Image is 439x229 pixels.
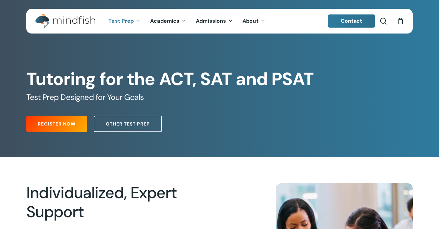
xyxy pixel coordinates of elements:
[38,121,76,127] span: Register Now
[26,183,231,221] h2: Individualized, Expert Support
[238,18,270,24] a: About
[26,69,413,90] h1: Tutoring for the ACT, SAT and PSAT
[196,17,226,24] span: Admissions
[106,121,150,127] span: Other Test Prep
[191,18,238,24] a: Admissions
[243,17,259,24] span: About
[104,9,270,34] nav: Main Menu
[145,18,191,24] a: Academics
[26,116,87,132] a: Register Now
[104,18,145,24] a: Test Prep
[397,17,404,25] a: Cart
[328,14,375,28] a: Contact
[26,92,413,103] h5: Test Prep Designed for Your Goals
[150,17,179,24] span: Academics
[341,17,362,24] span: Contact
[94,116,162,132] a: Other Test Prep
[108,17,134,24] span: Test Prep
[26,9,413,34] header: Main Menu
